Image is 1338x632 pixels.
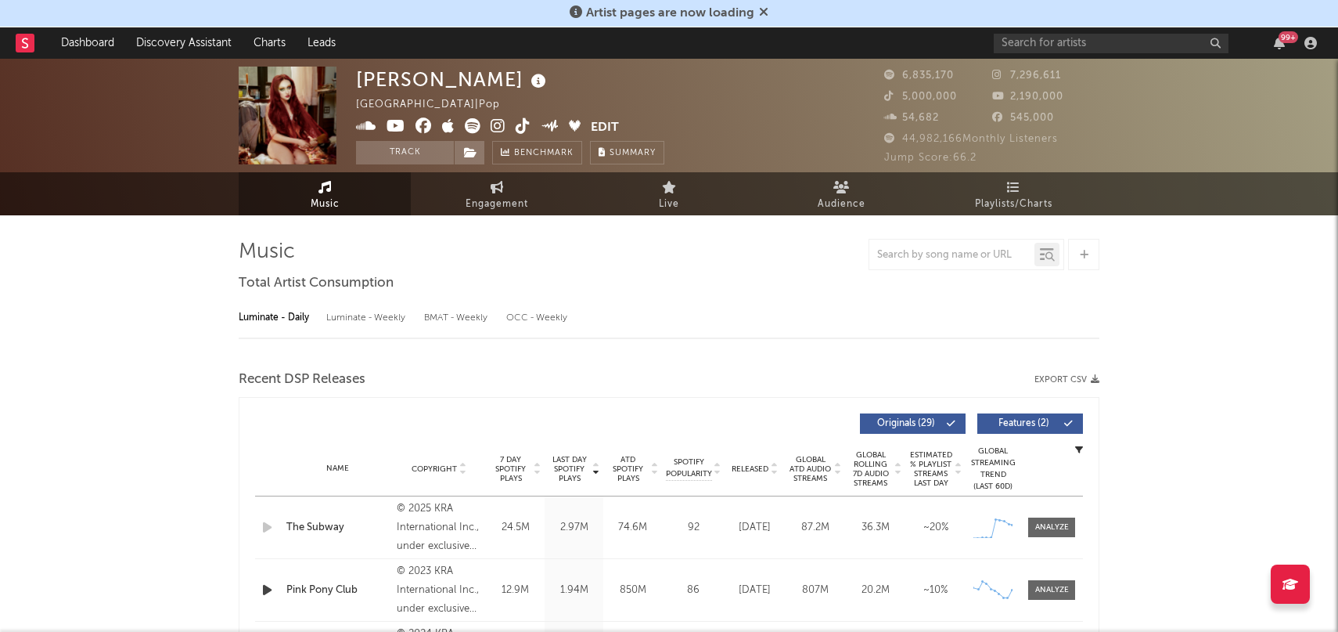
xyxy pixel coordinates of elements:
div: ~ 10 % [909,583,962,598]
div: Global Streaming Trend (Last 60D) [969,446,1016,493]
span: Global ATD Audio Streams [789,455,832,483]
span: Originals ( 29 ) [870,419,942,428]
button: Edit [591,118,619,138]
button: Features(2) [977,414,1083,434]
div: 87.2M [789,520,841,536]
div: 12.9M [490,583,541,598]
span: Summary [610,149,656,157]
div: [PERSON_NAME] [356,67,550,92]
span: Playlists/Charts [975,195,1052,214]
a: Leads [297,27,347,59]
span: Copyright [412,464,457,474]
span: Recent DSP Releases [239,370,365,389]
input: Search for artists [994,34,1228,53]
span: Artist pages are now loading [586,7,754,20]
div: 850M [607,583,658,598]
a: Charts [243,27,297,59]
div: 24.5M [490,520,541,536]
span: Spotify Popularity [666,457,712,480]
span: Music [311,195,340,214]
span: Benchmark [514,144,574,163]
button: 99+ [1274,37,1285,49]
a: Engagement [411,172,583,215]
div: 92 [666,520,721,536]
button: Track [356,141,454,164]
span: Features ( 2 ) [987,419,1059,428]
span: Dismiss [759,7,768,20]
span: Estimated % Playlist Streams Last Day [909,450,952,488]
a: Benchmark [492,141,582,164]
button: Summary [590,141,664,164]
button: Originals(29) [860,414,966,434]
div: 2.97M [549,520,599,536]
span: ATD Spotify Plays [607,455,649,483]
a: Audience [755,172,927,215]
span: 44,982,166 Monthly Listeners [884,134,1058,144]
span: Audience [818,195,865,214]
span: Live [659,195,679,214]
span: Jump Score: 66.2 [884,153,977,163]
a: Live [583,172,755,215]
a: Playlists/Charts [927,172,1099,215]
div: 99 + [1279,31,1298,43]
div: [DATE] [728,520,781,536]
div: 807M [789,583,841,598]
span: Total Artist Consumption [239,274,394,293]
div: 20.2M [849,583,901,598]
span: Released [732,464,768,474]
div: © 2023 KRA International Inc., under exclusive license to Island Records, a division of UMG Recor... [397,562,482,619]
div: Luminate - Daily [239,305,311,331]
div: [GEOGRAPHIC_DATA] | Pop [356,96,518,114]
div: 36.3M [849,520,901,536]
div: [DATE] [728,583,781,598]
input: Search by song name or URL [869,249,1034,262]
span: 6,835,170 [884,70,954,81]
div: Name [286,463,389,475]
div: © 2025 KRA International Inc., under exclusive license to Island Records, a division of UMG Recor... [397,500,482,556]
div: BMAT - Weekly [424,305,491,331]
span: Engagement [466,195,528,214]
a: Discovery Assistant [125,27,243,59]
a: Music [239,172,411,215]
div: Luminate - Weekly [326,305,408,331]
span: Global Rolling 7D Audio Streams [849,450,892,488]
span: 7 Day Spotify Plays [490,455,531,483]
a: The Subway [286,520,389,536]
div: OCC - Weekly [506,305,569,331]
span: 5,000,000 [884,92,957,102]
span: Last Day Spotify Plays [549,455,590,483]
a: Dashboard [50,27,125,59]
span: 2,190,000 [992,92,1063,102]
div: 86 [666,583,721,598]
a: Pink Pony Club [286,583,389,598]
div: 74.6M [607,520,658,536]
span: 545,000 [992,113,1054,123]
span: 7,296,611 [992,70,1061,81]
button: Export CSV [1034,375,1099,385]
span: 54,682 [884,113,939,123]
div: ~ 20 % [909,520,962,536]
div: 1.94M [549,583,599,598]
